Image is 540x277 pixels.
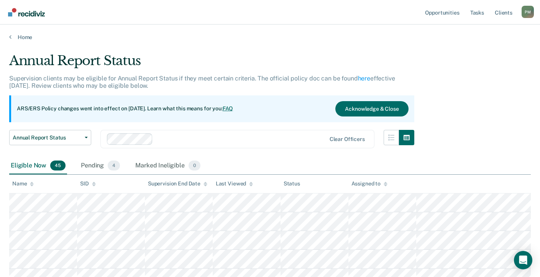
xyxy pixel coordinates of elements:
div: Supervision End Date [148,180,207,187]
p: Supervision clients may be eligible for Annual Report Status if they meet certain criteria. The o... [9,75,395,89]
img: Recidiviz [8,8,45,16]
div: Assigned to [351,180,387,187]
div: Open Intercom Messenger [514,251,532,269]
div: Annual Report Status [9,53,414,75]
div: Marked Ineligible0 [134,157,202,174]
span: Annual Report Status [13,134,82,141]
div: Eligible Now45 [9,157,67,174]
button: Acknowledge & Close [335,101,408,116]
div: Status [284,180,300,187]
div: P M [522,6,534,18]
a: Home [9,34,531,41]
button: Annual Report Status [9,130,91,145]
div: Clear officers [330,136,365,143]
div: Name [12,180,34,187]
span: 0 [189,161,200,170]
div: Pending4 [79,157,121,174]
span: 4 [108,161,120,170]
div: SID [80,180,96,187]
div: Last Viewed [216,180,253,187]
span: 45 [50,161,66,170]
p: ARS/ERS Policy changes went into effect on [DATE]. Learn what this means for you: [17,105,233,113]
a: here [358,75,370,82]
button: Profile dropdown button [522,6,534,18]
a: FAQ [223,105,233,111]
